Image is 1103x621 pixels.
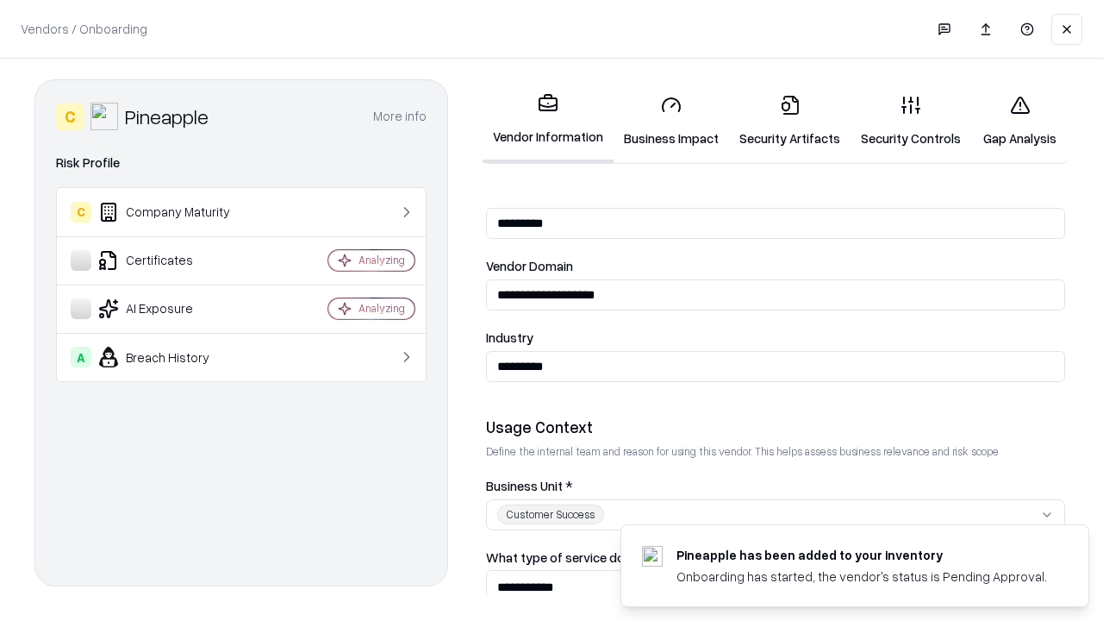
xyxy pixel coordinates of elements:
[21,20,147,38] p: Vendors / Onboarding
[71,347,277,367] div: Breach History
[486,417,1065,437] div: Usage Context
[486,444,1065,459] p: Define the internal team and reason for using this vendor. This helps assess business relevance a...
[71,347,91,367] div: A
[486,260,1065,273] label: Vendor Domain
[483,79,614,163] a: Vendor Information
[125,103,209,130] div: Pineapple
[851,81,971,161] a: Security Controls
[56,103,84,130] div: C
[358,253,405,267] div: Analyzing
[71,202,91,223] div: C
[373,101,427,132] button: More info
[71,202,277,223] div: Company Maturity
[729,81,851,161] a: Security Artifacts
[486,499,1065,530] button: Customer Success
[497,505,604,524] div: Customer Success
[71,250,277,271] div: Certificates
[56,153,427,173] div: Risk Profile
[971,81,1069,161] a: Gap Analysis
[676,568,1047,586] div: Onboarding has started, the vendor's status is Pending Approval.
[90,103,118,130] img: Pineapple
[358,301,405,316] div: Analyzing
[486,480,1065,492] label: Business Unit *
[486,551,1065,564] label: What type of service does the vendor provide? *
[71,298,277,319] div: AI Exposure
[614,81,729,161] a: Business Impact
[486,331,1065,344] label: Industry
[642,546,663,567] img: pineappleenergy.com
[676,546,1047,564] div: Pineapple has been added to your inventory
